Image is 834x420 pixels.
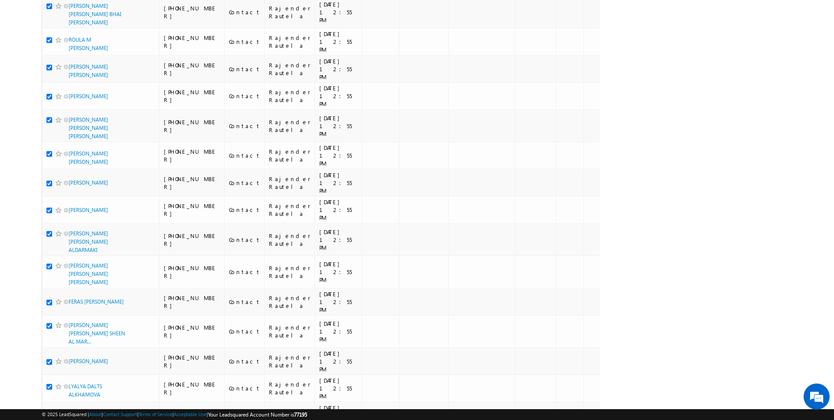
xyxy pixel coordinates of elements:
div: Contact [229,206,261,214]
a: [PERSON_NAME] [69,207,108,213]
a: FERAS [PERSON_NAME] [69,298,124,305]
div: [DATE] 12:55 PM [319,171,357,195]
div: [PHONE_NUMBER] [164,175,220,191]
textarea: Type your message and hit 'Enter' [11,80,159,261]
a: [PERSON_NAME] [PERSON_NAME] SHEEN AL MAR... [69,322,125,345]
div: [PHONE_NUMBER] [164,88,220,104]
div: Rajender Rautela [269,202,311,218]
div: Rajender Rautela [269,264,311,280]
div: Rajender Rautela [269,380,311,396]
div: [DATE] 12:55 PM [319,114,357,138]
div: [PHONE_NUMBER] [164,324,220,339]
div: Contact [229,122,261,130]
a: Contact Support [103,411,137,417]
div: Contact [229,268,261,276]
div: [DATE] 12:55 PM [319,260,357,284]
div: [DATE] 12:55 PM [319,144,357,167]
div: [DATE] 12:55 PM [319,290,357,314]
div: Contact [229,384,261,392]
div: [PHONE_NUMBER] [164,148,220,163]
div: Rajender Rautela [269,4,311,20]
div: [PHONE_NUMBER] [164,4,220,20]
div: [PHONE_NUMBER] [164,354,220,369]
div: Rajender Rautela [269,118,311,134]
div: Contact [229,236,261,244]
div: [PHONE_NUMBER] [164,380,220,396]
div: Rajender Rautela [269,34,311,50]
div: [DATE] 12:55 PM [319,57,357,81]
div: Rajender Rautela [269,148,311,163]
span: 77195 [294,411,307,418]
div: Rajender Rautela [269,175,311,191]
div: [DATE] 12:55 PM [319,0,357,24]
div: [DATE] 12:55 PM [319,84,357,108]
a: About [89,411,102,417]
div: Chat with us now [45,46,146,57]
a: [PERSON_NAME] [69,93,108,99]
a: [PERSON_NAME] [PERSON_NAME] [69,63,108,78]
div: [PHONE_NUMBER] [164,34,220,50]
div: Contact [229,179,261,187]
div: Contact [229,357,261,365]
a: ROULA M [PERSON_NAME] [69,36,108,51]
div: [PHONE_NUMBER] [164,61,220,77]
div: [PHONE_NUMBER] [164,264,220,280]
div: Contact [229,8,261,16]
div: [DATE] 12:55 PM [319,377,357,400]
div: Contact [229,38,261,46]
div: [DATE] 12:55 PM [319,350,357,373]
span: Your Leadsquared Account Number is [208,411,307,418]
a: [PERSON_NAME] [69,358,108,364]
div: Contact [229,152,261,159]
div: Rajender Rautela [269,354,311,369]
a: [PERSON_NAME] [69,179,108,186]
div: Rajender Rautela [269,232,311,248]
div: [PHONE_NUMBER] [164,118,220,134]
div: [DATE] 12:55 PM [319,228,357,251]
div: Rajender Rautela [269,61,311,77]
div: [PHONE_NUMBER] [164,232,220,248]
div: [PHONE_NUMBER] [164,294,220,310]
div: Contact [229,92,261,100]
a: [PERSON_NAME] [PERSON_NAME] BHAI [PERSON_NAME] [69,3,121,26]
div: Contact [229,327,261,335]
img: d_60004797649_company_0_60004797649 [15,46,36,57]
div: Rajender Rautela [269,294,311,310]
em: Start Chat [118,268,158,279]
a: LYALYA DALTS ALKHAMOVA [69,383,102,398]
span: © 2025 LeadSquared | | | | | [42,410,307,419]
div: Minimize live chat window [142,4,163,25]
div: Rajender Rautela [269,88,311,104]
div: Rajender Rautela [269,324,311,339]
a: Terms of Service [139,411,172,417]
a: [PERSON_NAME] [PERSON_NAME] [PERSON_NAME] [69,116,108,139]
div: [DATE] 12:55 PM [319,198,357,222]
a: [PERSON_NAME] [PERSON_NAME] ALDARMAKI [69,230,108,253]
div: [DATE] 12:55 PM [319,320,357,343]
div: Contact [229,65,261,73]
div: [DATE] 12:55 PM [319,30,357,53]
a: [PERSON_NAME] [PERSON_NAME] [69,150,108,165]
div: [PHONE_NUMBER] [164,202,220,218]
div: Contact [229,298,261,306]
a: [PERSON_NAME] [PERSON_NAME] [PERSON_NAME] [69,262,108,285]
a: Acceptable Use [174,411,207,417]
